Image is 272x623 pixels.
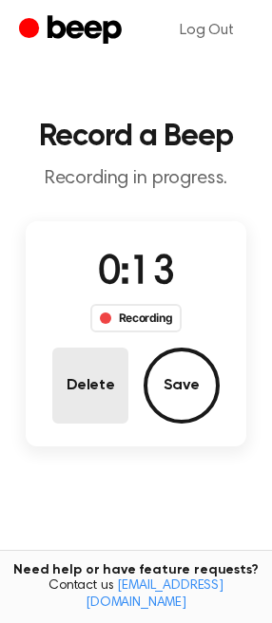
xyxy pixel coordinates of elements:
[86,579,223,610] a: [EMAIL_ADDRESS][DOMAIN_NAME]
[52,348,128,424] button: Delete Audio Record
[144,348,220,424] button: Save Audio Record
[98,254,174,293] span: 0:13
[90,304,183,332] div: Recording
[161,8,253,53] a: Log Out
[11,578,261,612] span: Contact us
[19,12,126,49] a: Beep
[15,167,257,191] p: Recording in progress.
[15,122,257,152] h1: Record a Beep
